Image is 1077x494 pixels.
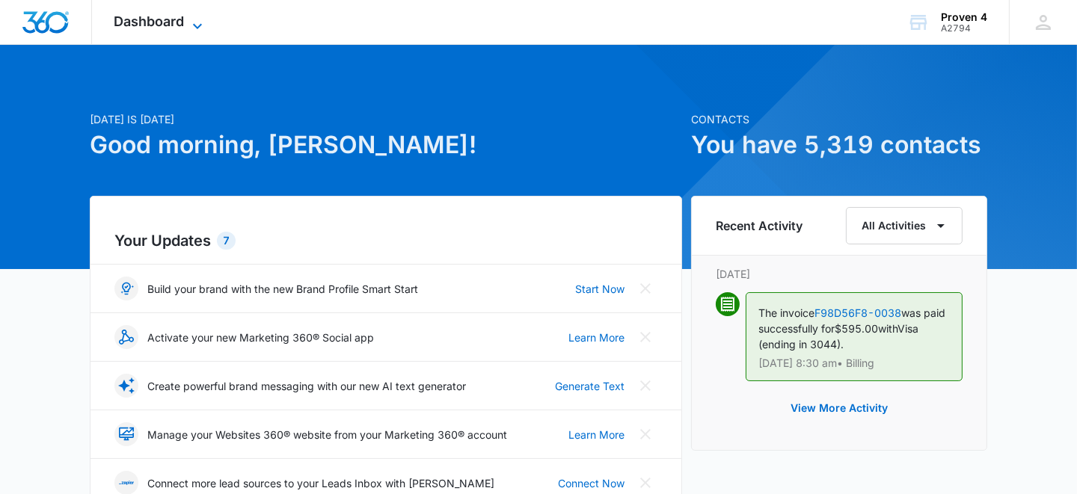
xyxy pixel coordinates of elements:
p: Activate your new Marketing 360® Social app [147,330,374,345]
button: Close [633,277,657,300]
p: Contacts [691,111,987,127]
a: Learn More [568,330,625,345]
h1: You have 5,319 contacts [691,127,987,163]
a: Generate Text [555,378,625,394]
h2: Your Updates [114,229,657,252]
p: [DATE] is [DATE] [90,111,682,127]
span: Dashboard [114,13,185,29]
a: Connect Now [558,475,625,491]
h1: Good morning, [PERSON_NAME]! [90,127,682,163]
a: F98D56F8-0038 [814,306,901,319]
h6: Recent Activity [716,217,803,235]
p: [DATE] [716,266,963,282]
button: All Activities [846,207,963,244]
div: 7 [217,232,236,250]
p: Connect more lead sources to your Leads Inbox with [PERSON_NAME] [147,475,494,491]
button: Close [633,422,657,446]
p: Manage your Websites 360® website from your Marketing 360® account [147,427,507,442]
button: View More Activity [776,390,903,426]
div: account id [941,23,987,34]
span: with [878,322,897,335]
div: account name [941,11,987,23]
button: Close [633,374,657,398]
a: Start Now [575,281,625,297]
span: The invoice [758,306,814,319]
p: Create powerful brand messaging with our new AI text generator [147,378,466,394]
p: [DATE] 8:30 am • Billing [758,358,950,368]
button: Close [633,325,657,349]
p: Build your brand with the new Brand Profile Smart Start [147,281,418,297]
span: $595.00 [835,322,878,335]
a: Learn More [568,427,625,442]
